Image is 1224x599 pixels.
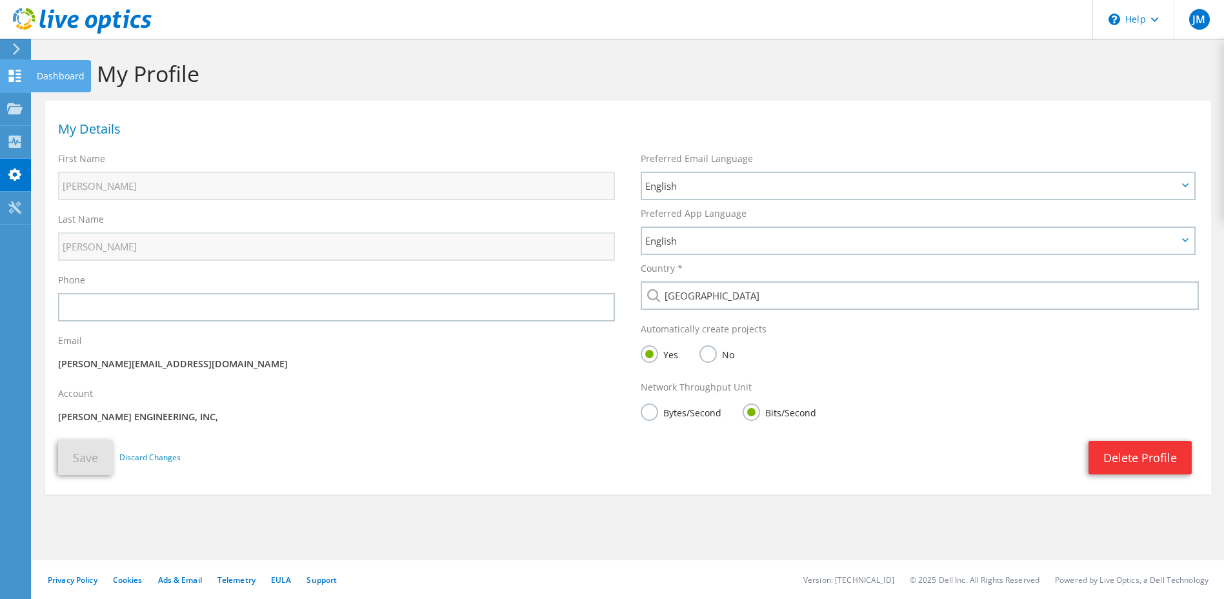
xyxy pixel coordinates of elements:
label: First Name [58,152,105,165]
label: Automatically create projects [641,323,767,336]
p: [PERSON_NAME][EMAIL_ADDRESS][DOMAIN_NAME] [58,357,615,371]
label: Account [58,387,93,400]
a: Ads & Email [158,574,202,585]
li: Powered by Live Optics, a Dell Technology [1055,574,1209,585]
span: JM [1189,9,1210,30]
label: Phone [58,274,85,287]
label: Preferred App Language [641,207,747,220]
label: Bits/Second [743,403,816,420]
label: Network Throughput Unit [641,381,752,394]
label: Email [58,334,82,347]
a: Cookies [113,574,143,585]
a: Discard Changes [119,451,181,465]
label: Preferred Email Language [641,152,753,165]
span: English [645,178,1178,194]
label: Country * [641,262,683,275]
h1: My Details [58,123,1192,136]
svg: \n [1109,14,1120,25]
a: Support [306,574,337,585]
label: Yes [641,345,678,361]
a: Telemetry [217,574,256,585]
label: Last Name [58,213,104,226]
label: Bytes/Second [641,403,721,420]
a: Privacy Policy [48,574,97,585]
label: No [699,345,734,361]
div: Dashboard [30,60,91,92]
h1: Edit My Profile [52,60,1198,87]
li: Version: [TECHNICAL_ID] [803,574,894,585]
button: Save [58,440,113,475]
a: Delete Profile [1089,441,1192,474]
a: EULA [271,574,291,585]
p: [PERSON_NAME] ENGINEERING, INC, [58,410,615,424]
span: English [645,233,1178,249]
li: © 2025 Dell Inc. All Rights Reserved [910,574,1039,585]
